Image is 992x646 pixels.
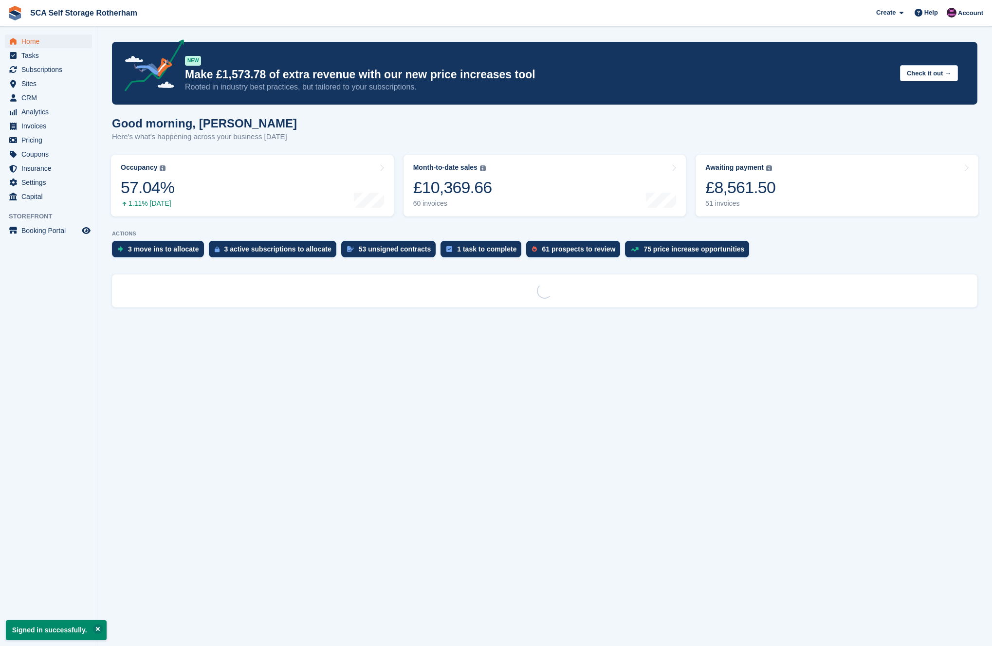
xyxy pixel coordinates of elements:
img: contract_signature_icon-13c848040528278c33f63329250d36e43548de30e8caae1d1a13099fd9432cc5.svg [347,246,354,252]
img: move_ins_to_allocate_icon-fdf77a2bb77ea45bf5b3d319d69a93e2d87916cf1d5bf7949dd705db3b84f3ca.svg [118,246,123,252]
p: ACTIONS [112,231,977,237]
a: menu [5,224,92,237]
div: 1.11% [DATE] [121,199,174,208]
span: CRM [21,91,80,105]
div: £8,561.50 [705,178,775,197]
span: Booking Portal [21,224,80,237]
h1: Good morning, [PERSON_NAME] [112,117,297,130]
div: Month-to-date sales [413,163,478,172]
a: Preview store [80,225,92,236]
div: NEW [185,56,201,66]
p: Here's what's happening across your business [DATE] [112,131,297,143]
a: menu [5,190,92,203]
a: menu [5,133,92,147]
span: Storefront [9,212,97,221]
img: stora-icon-8386f47178a22dfd0bd8f6a31ec36ba5ce8667c1dd55bd0f319d3a0aa187defe.svg [8,6,22,20]
div: 53 unsigned contracts [359,245,431,253]
a: 3 move ins to allocate [112,241,209,262]
p: Rooted in industry best practices, but tailored to your subscriptions. [185,82,892,92]
span: Insurance [21,161,80,175]
div: 3 move ins to allocate [128,245,199,253]
a: 3 active subscriptions to allocate [209,241,341,262]
span: Help [924,8,938,18]
div: 60 invoices [413,199,492,208]
a: menu [5,147,92,161]
span: Analytics [21,105,80,119]
p: Make £1,573.78 of extra revenue with our new price increases tool [185,68,892,82]
div: Awaiting payment [705,163,764,172]
a: Month-to-date sales £10,369.66 60 invoices [404,155,686,216]
img: icon-info-grey-7440780725fd019a000dd9b08b2336e03edf1995a4989e88bcd33f0948082b44.svg [480,165,486,171]
div: £10,369.66 [413,178,492,197]
span: Coupons [21,147,80,161]
span: Invoices [21,119,80,133]
a: menu [5,77,92,90]
span: Account [958,8,983,18]
span: Tasks [21,49,80,62]
div: 75 price increase opportunities [643,245,744,253]
span: Settings [21,176,80,189]
img: icon-info-grey-7440780725fd019a000dd9b08b2336e03edf1995a4989e88bcd33f0948082b44.svg [160,165,165,171]
div: 57.04% [121,178,174,197]
div: 51 invoices [705,199,775,208]
a: 53 unsigned contracts [341,241,441,262]
a: 75 price increase opportunities [625,241,754,262]
span: Pricing [21,133,80,147]
a: menu [5,105,92,119]
img: price_increase_opportunities-93ffe204e8149a01c8c9dc8f82e8f89637d9d84a8eef4429ea346261dce0b2c0.svg [631,247,639,251]
a: menu [5,35,92,48]
span: Home [21,35,80,48]
span: Create [876,8,896,18]
a: menu [5,63,92,76]
a: SCA Self Storage Rotherham [26,5,141,21]
a: menu [5,161,92,175]
p: Signed in successfully. [6,620,107,640]
img: icon-info-grey-7440780725fd019a000dd9b08b2336e03edf1995a4989e88bcd33f0948082b44.svg [766,165,772,171]
img: active_subscription_to_allocate_icon-d502201f5373d7db506a760aba3b589e785aa758c864c3986d89f69b8ff3... [215,246,220,252]
a: 1 task to complete [441,241,526,262]
a: menu [5,119,92,133]
img: price-adjustments-announcement-icon-8257ccfd72463d97f412b2fc003d46551f7dbcb40ab6d574587a9cd5c0d94... [116,39,184,95]
img: Dale Chapman [947,8,956,18]
a: Occupancy 57.04% 1.11% [DATE] [111,155,394,216]
a: menu [5,176,92,189]
button: Check it out → [900,65,958,81]
span: Capital [21,190,80,203]
a: menu [5,49,92,62]
a: 61 prospects to review [526,241,625,262]
div: Occupancy [121,163,157,172]
div: 3 active subscriptions to allocate [224,245,331,253]
a: menu [5,91,92,105]
a: Awaiting payment £8,561.50 51 invoices [696,155,978,216]
img: prospect-51fa495bee0391a8d652442698ab0144808aea92771e9ea1ae160a38d050c398.svg [532,246,537,252]
div: 61 prospects to review [542,245,615,253]
img: task-75834270c22a3079a89374b754ae025e5fb1db73e45f91037f5363f120a921f8.svg [446,246,452,252]
span: Subscriptions [21,63,80,76]
span: Sites [21,77,80,90]
div: 1 task to complete [457,245,516,253]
